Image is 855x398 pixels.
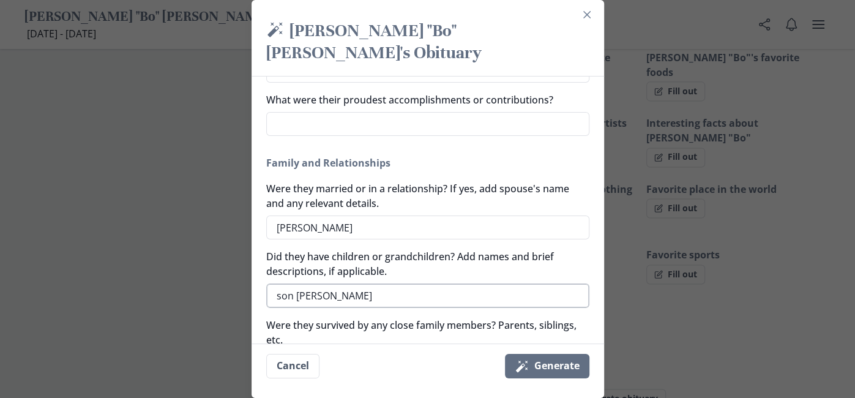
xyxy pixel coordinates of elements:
label: Were they survived by any close family members? Parents, siblings, etc. [266,318,582,347]
h2: Family and Relationships [266,156,589,170]
button: Cancel [266,354,319,378]
label: Were they married or in a relationship? If yes, add spouse's name and any relevant details. [266,181,582,211]
label: What were their proudest accomplishments or contributions? [266,92,582,107]
button: Close [577,5,597,24]
label: Did they have children or grandchildren? Add names and brief descriptions, if applicable. [266,249,582,279]
textarea: son [PERSON_NAME] [266,283,589,307]
textarea: [PERSON_NAME] [266,216,589,239]
button: Generate [505,354,589,378]
h2: [PERSON_NAME] "Bo" [PERSON_NAME]'s Obituary [266,20,589,66]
